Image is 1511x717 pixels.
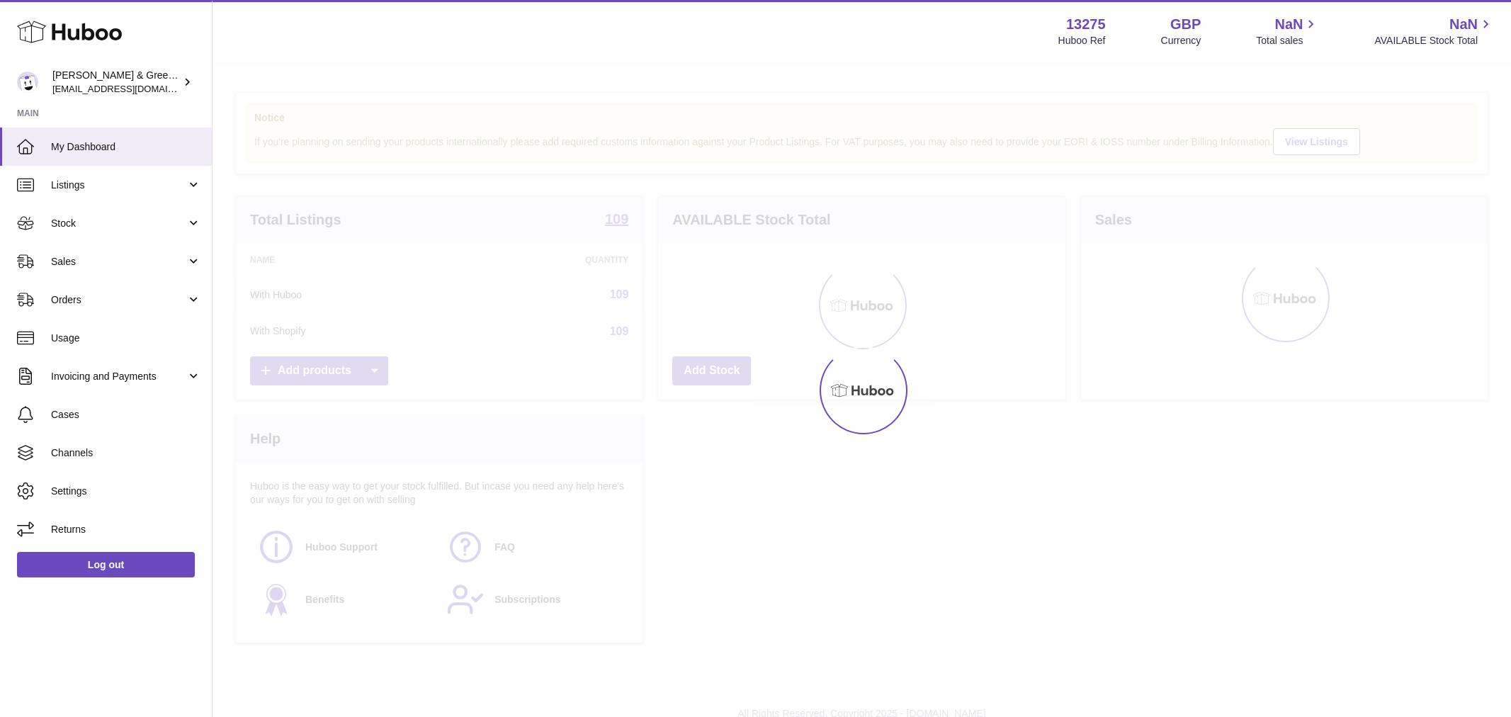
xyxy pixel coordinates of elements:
span: Stock [51,217,186,230]
strong: 13275 [1066,15,1106,34]
div: Currency [1161,34,1201,47]
img: internalAdmin-13275@internal.huboo.com [17,72,38,93]
span: [EMAIL_ADDRESS][DOMAIN_NAME] [52,83,208,94]
div: Huboo Ref [1058,34,1106,47]
span: NaN [1449,15,1478,34]
a: Log out [17,552,195,577]
span: NaN [1274,15,1303,34]
span: Total sales [1256,34,1319,47]
strong: GBP [1170,15,1201,34]
span: AVAILABLE Stock Total [1374,34,1494,47]
span: Sales [51,255,186,269]
span: Channels [51,446,201,460]
span: Usage [51,332,201,345]
span: My Dashboard [51,140,201,154]
span: Settings [51,485,201,498]
a: NaN Total sales [1256,15,1319,47]
div: [PERSON_NAME] & Green Ltd [52,69,180,96]
span: Cases [51,408,201,422]
span: Listings [51,179,186,192]
span: Invoicing and Payments [51,370,186,383]
span: Returns [51,523,201,536]
a: NaN AVAILABLE Stock Total [1374,15,1494,47]
span: Orders [51,293,186,307]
